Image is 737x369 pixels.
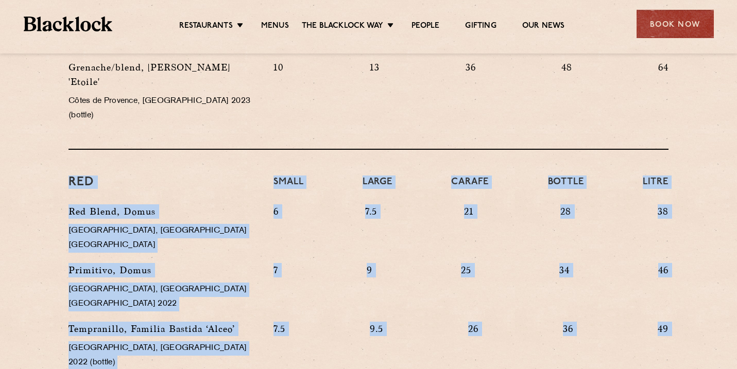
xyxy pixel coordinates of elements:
p: 38 [658,204,669,258]
a: Restaurants [179,21,233,32]
img: BL_Textured_Logo-footer-cropped.svg [24,16,113,31]
a: The Blacklock Way [302,21,383,32]
a: Our News [522,21,565,32]
p: 64 [658,60,669,128]
p: Côtes de Provence, [GEOGRAPHIC_DATA] 2023 (bottle) [68,94,258,123]
p: 7 [273,263,278,317]
p: 34 [559,263,570,317]
p: 6 [273,204,279,258]
p: 10 [273,60,284,128]
p: 36 [466,60,476,128]
h4: Litre [643,175,669,199]
p: 13 [370,60,380,128]
p: 7.5 [365,204,377,258]
h4: Small [273,175,303,199]
p: Red Blend, Domus [68,204,258,219]
p: Grenache/blend, [PERSON_NAME] 'Etoile' [68,60,258,89]
p: Tempranillo, Familia Bastida ‘Alceo’ [68,322,258,336]
div: Book Now [637,10,714,38]
h4: Large [363,175,392,199]
a: People [412,21,439,32]
h3: Red [68,175,258,189]
p: 48 [561,60,572,128]
p: Primitivo, Domus [68,263,258,277]
a: Gifting [465,21,496,32]
p: 25 [461,263,471,317]
p: 28 [560,204,571,258]
p: 9 [367,263,372,317]
p: [GEOGRAPHIC_DATA], [GEOGRAPHIC_DATA] [GEOGRAPHIC_DATA] 2022 [68,283,258,311]
h4: Bottle [548,175,584,199]
h4: Carafe [451,175,489,199]
p: [GEOGRAPHIC_DATA], [GEOGRAPHIC_DATA] [GEOGRAPHIC_DATA] [68,224,258,253]
p: 46 [658,263,669,317]
a: Menus [261,21,289,32]
p: 21 [464,204,474,258]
